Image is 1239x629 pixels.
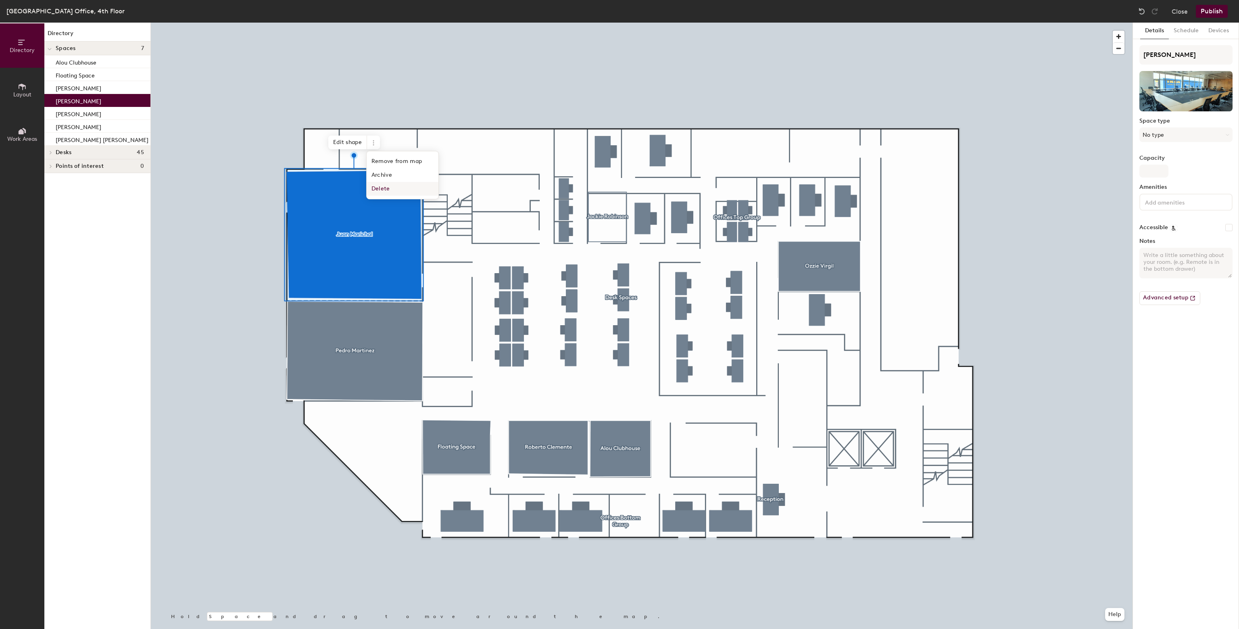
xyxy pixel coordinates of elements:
input: Add amenities [1143,197,1216,207]
div: [GEOGRAPHIC_DATA] Office, 4th Floor [6,6,125,16]
span: Delete [367,182,438,196]
label: Amenities [1139,184,1233,190]
img: Undo [1138,7,1146,15]
button: Close [1172,5,1188,18]
span: Remove from map [367,155,438,168]
img: The space named Juan Marichal [1139,71,1233,111]
button: No type [1139,127,1233,142]
label: Accessible [1139,224,1168,231]
p: Alou Clubhouse [56,57,96,66]
span: Directory [10,47,35,54]
button: Publish [1196,5,1228,18]
span: Spaces [56,45,76,52]
span: 0 [140,163,144,169]
img: Redo [1151,7,1159,15]
p: Floating Space [56,70,95,79]
span: 45 [137,149,144,156]
span: Archive [367,168,438,182]
label: Space type [1139,118,1233,124]
p: [PERSON_NAME] [56,83,101,92]
span: Layout [13,91,31,98]
span: Desks [56,149,71,156]
button: Schedule [1169,23,1204,39]
button: Details [1140,23,1169,39]
button: Devices [1204,23,1234,39]
h1: Directory [44,29,150,42]
span: Work Areas [7,136,37,142]
p: [PERSON_NAME] [56,109,101,118]
span: Edit shape [328,136,367,149]
p: [PERSON_NAME] [PERSON_NAME] [56,134,148,144]
span: Points of interest [56,163,104,169]
p: [PERSON_NAME] [56,96,101,105]
span: 7 [141,45,144,52]
label: Capacity [1139,155,1233,161]
p: [PERSON_NAME] [56,121,101,131]
button: Help [1105,608,1124,621]
button: Advanced setup [1139,291,1200,305]
label: Notes [1139,238,1233,244]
